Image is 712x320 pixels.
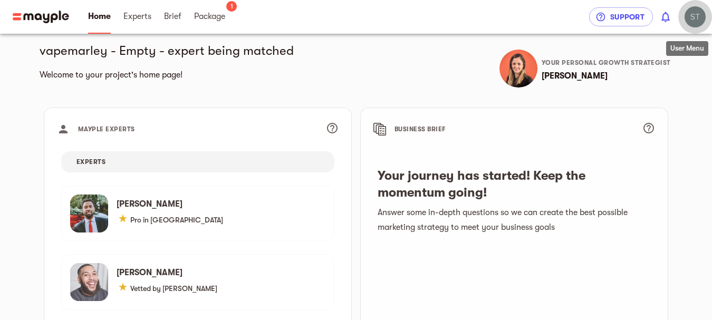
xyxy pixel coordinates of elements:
[88,10,111,23] span: Home
[40,67,352,82] h6: Welcome to your project's home page!
[499,50,537,88] img: Michal Meir
[653,4,678,30] button: show 0 new notifications
[226,1,237,12] span: 1
[542,69,677,83] h6: [PERSON_NAME]
[13,11,69,23] img: Main logo
[123,10,151,23] span: Experts
[589,7,653,26] button: Support
[320,115,345,141] button: Your project's best candidates are selected based on the experience, skills and proven track reco...
[378,205,651,235] h6: Answer some in-depth questions so we can create the best possible marketing strategy to meet your...
[61,186,334,241] a: [PERSON_NAME] Pro in [GEOGRAPHIC_DATA]
[378,167,651,201] h5: Your journey has started! Keep the momentum going!
[61,254,334,310] a: [PERSON_NAME] Vetted by [PERSON_NAME]
[164,10,181,23] span: Brief
[598,11,644,23] span: Support
[542,59,671,66] span: Your personal growth strategist
[78,125,135,133] span: MAYPLE EXPERTS
[40,42,352,59] h5: vapemarley - Empty - expert being matched
[685,6,706,27] img: qRGX5jcaTmKBElb1oU43
[395,125,446,133] span: BUSINESS BRIEF
[194,10,225,23] span: Package
[636,115,661,141] button: Answer couple of questions to boost up your project performances!
[76,153,105,170] span: EXPERTS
